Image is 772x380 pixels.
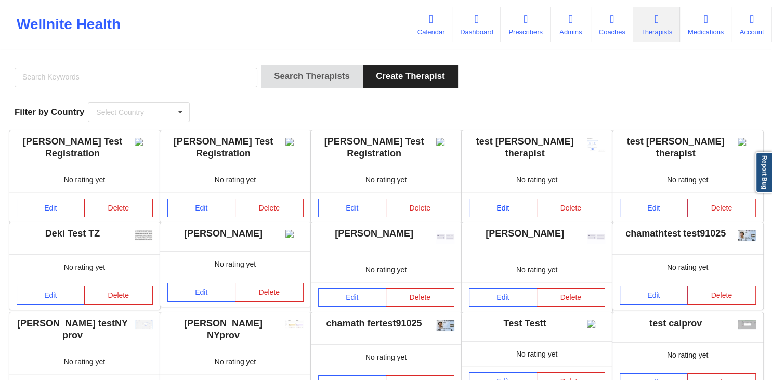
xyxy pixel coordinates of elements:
[363,65,458,88] button: Create Therapist
[15,68,257,87] input: Search Keywords
[261,65,363,88] button: Search Therapists
[469,136,605,160] div: test [PERSON_NAME] therapist
[17,228,153,240] div: Deki Test TZ
[160,167,311,192] div: No rating yet
[537,199,605,217] button: Delete
[135,138,153,146] img: Image%2Fplaceholer-image.png
[620,286,688,305] a: Edit
[537,288,605,307] button: Delete
[235,283,304,302] button: Delete
[160,251,311,277] div: No rating yet
[285,320,304,328] img: 4551ef21-f6eb-4fc8-ba4a-d4c31f9a2c9e_image_(11).png
[436,230,454,243] img: 81b7ea35-b2a6-4573-a824-ac5499773fcd_idcard_placeholder_copy_10.png
[9,167,160,192] div: No rating yet
[612,254,763,280] div: No rating yet
[410,7,452,42] a: Calendar
[620,318,756,330] div: test calprov
[84,199,153,217] button: Delete
[731,7,772,42] a: Account
[311,257,462,282] div: No rating yet
[469,318,605,330] div: Test Testt
[135,320,153,329] img: 214764b5-c7fe-4ebc-ac69-e516a4c25416_image_(1).png
[687,286,756,305] button: Delete
[318,228,454,240] div: [PERSON_NAME]
[587,320,605,328] img: Image%2Fplaceholer-image.png
[620,136,756,160] div: test [PERSON_NAME] therapist
[167,136,304,160] div: [PERSON_NAME] Test Registration
[386,199,454,217] button: Delete
[687,199,756,217] button: Delete
[285,138,304,146] img: Image%2Fplaceholer-image.png
[591,7,633,42] a: Coaches
[135,230,153,241] img: 6f5676ba-824e-4499-a3b8-608fa7d0dfe4_image.png
[167,228,304,240] div: [PERSON_NAME]
[612,167,763,192] div: No rating yet
[318,136,454,160] div: [PERSON_NAME] Test Registration
[386,288,454,307] button: Delete
[738,230,756,241] img: e8ad23b2-1b28-4728-a100-93694f26d162_uk-id-card-for-over-18s-2025.png
[235,199,304,217] button: Delete
[680,7,731,42] a: Medications
[620,199,688,217] a: Edit
[452,7,501,42] a: Dashboard
[462,257,612,282] div: No rating yet
[96,109,144,116] div: Select Country
[738,320,756,329] img: a67d8bfe-a8ab-46fb-aef0-11f98c4e78a9_image.png
[9,254,160,280] div: No rating yet
[462,167,612,192] div: No rating yet
[501,7,550,42] a: Prescribers
[633,7,680,42] a: Therapists
[738,138,756,146] img: Image%2Fplaceholer-image.png
[167,199,236,217] a: Edit
[318,288,387,307] a: Edit
[620,228,756,240] div: chamathtest test91025
[311,167,462,192] div: No rating yet
[17,286,85,305] a: Edit
[587,230,605,243] img: 3ff83e34-c3ec-4a7f-9647-be416485ede4_idcard_placeholder_copy_10.png
[17,318,153,342] div: [PERSON_NAME] testNY prov
[551,7,591,42] a: Admins
[160,349,311,374] div: No rating yet
[318,318,454,330] div: chamath fertest91025
[436,320,454,331] img: d9358f8a-bc06-445f-8268-d2f9f4327403_uk-id-card-for-over-18s-2025.png
[167,283,236,302] a: Edit
[436,138,454,146] img: Image%2Fplaceholer-image.png
[84,286,153,305] button: Delete
[318,199,387,217] a: Edit
[587,138,605,152] img: 564b8a7f-efd8-48f2-9adc-717abd411814_image_(5).png
[469,199,538,217] a: Edit
[311,344,462,370] div: No rating yet
[167,318,304,342] div: [PERSON_NAME] NYprov
[755,152,772,193] a: Report Bug
[462,341,612,366] div: No rating yet
[9,349,160,374] div: No rating yet
[17,199,85,217] a: Edit
[612,342,763,368] div: No rating yet
[469,288,538,307] a: Edit
[17,136,153,160] div: [PERSON_NAME] Test Registration
[469,228,605,240] div: [PERSON_NAME]
[15,107,84,117] span: Filter by Country
[285,230,304,238] img: Image%2Fplaceholer-image.png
